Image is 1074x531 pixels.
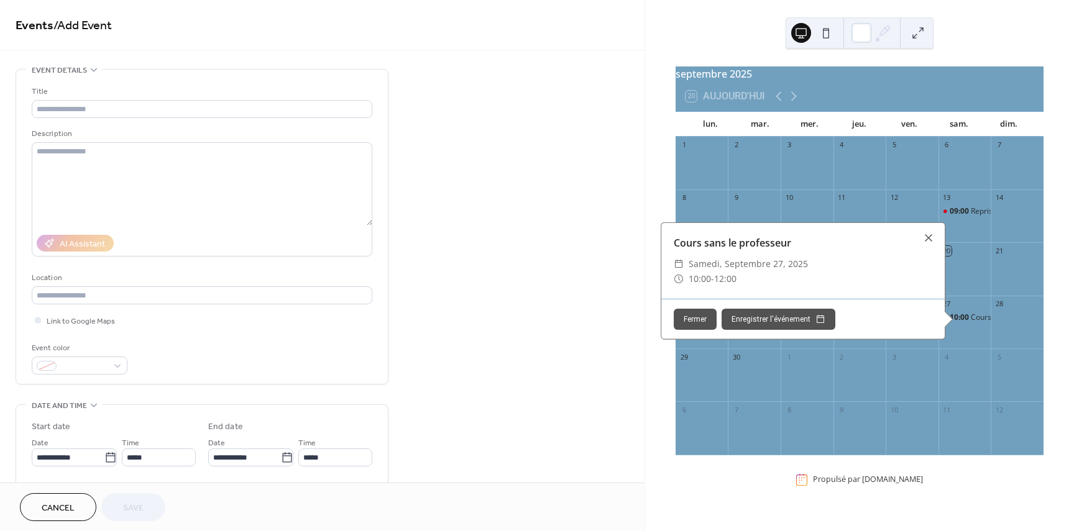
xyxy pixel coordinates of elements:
div: Reprise des cours [939,206,991,217]
div: 1 [784,352,794,361]
div: ​ [674,256,684,271]
span: 09:00 [950,206,971,217]
div: 5 [994,352,1004,361]
span: Event details [32,64,87,77]
div: 3 [889,352,899,361]
div: 6 [679,405,689,414]
button: Enregistrer l'événement [722,309,835,330]
div: Reprise des cours [971,206,1032,217]
div: 2 [732,140,741,150]
div: 7 [732,405,741,414]
div: Start date [32,420,70,433]
div: Description [32,127,370,140]
div: lun. [686,112,735,137]
div: 4 [837,140,847,150]
span: samedi, septembre 27, 2025 [689,256,808,271]
div: 1 [679,140,689,150]
div: 8 [784,405,794,414]
div: 12 [994,405,1004,414]
span: 10:00 [689,271,711,286]
span: - [711,271,714,286]
div: dim. [984,112,1034,137]
div: ​ [674,271,684,286]
span: Date [32,437,48,450]
span: 10:00 [950,312,971,323]
div: 2 [837,352,847,361]
div: 29 [679,352,689,361]
div: 8 [679,193,689,202]
div: Cours sans le professeur [939,312,991,323]
div: mar. [735,112,785,137]
div: 5 [889,140,899,150]
div: 11 [942,405,952,414]
div: 6 [942,140,952,150]
button: Cancel [20,493,96,521]
a: Events [16,14,53,38]
div: ven. [884,112,934,137]
div: 11 [837,193,847,202]
div: septembre 2025 [676,66,1044,81]
div: 13 [942,193,952,202]
div: sam. [934,112,984,137]
div: 28 [994,299,1004,309]
div: 12 [889,193,899,202]
div: 10 [784,193,794,202]
div: 14 [994,193,1004,202]
div: Event color [32,342,125,355]
div: 21 [994,246,1004,255]
button: Fermer [674,309,717,330]
div: Propulsé par [813,474,923,485]
div: 7 [994,140,1004,150]
div: Location [32,271,370,284]
div: Cours sans le professeur [661,235,945,250]
div: 30 [732,352,741,361]
div: 4 [942,352,952,361]
div: Cours sans le professeur [971,312,1057,323]
span: Date and time [32,399,87,412]
span: Date [208,437,225,450]
div: 3 [784,140,794,150]
div: jeu. [835,112,884,137]
div: 10 [889,405,899,414]
span: 12:00 [714,271,737,286]
div: Title [32,85,370,98]
span: / Add Event [53,14,112,38]
div: 9 [837,405,847,414]
div: End date [208,420,243,433]
div: mer. [785,112,835,137]
span: Time [122,437,139,450]
span: Time [298,437,316,450]
span: Cancel [42,502,75,515]
div: 9 [732,193,741,202]
a: [DOMAIN_NAME] [862,474,923,485]
span: Link to Google Maps [47,315,115,328]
